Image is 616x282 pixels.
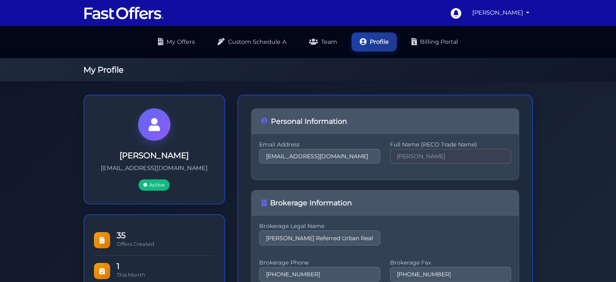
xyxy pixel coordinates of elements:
label: Full Name (RECO Trade Name) [390,144,511,146]
span: Active [139,179,170,191]
a: Team [301,32,345,52]
a: [PERSON_NAME] [469,5,533,21]
span: 1 [117,262,215,270]
h3: [PERSON_NAME] [97,151,211,160]
label: Brokerage Fax [390,262,511,264]
p: [EMAIL_ADDRESS][DOMAIN_NAME] [97,164,211,173]
span: 35 [117,231,215,239]
a: Billing Portal [403,32,466,52]
span: Offers Created [117,241,154,247]
label: Email Address [259,144,380,146]
a: Profile [352,32,397,52]
h1: My Profile [83,65,533,75]
span: This Month [117,272,145,278]
h4: Personal Information [261,117,509,125]
h4: Brokerage Information [261,198,509,207]
a: My Offers [150,32,203,52]
a: Custom Schedule A [209,32,294,52]
label: Brokerage Legal Name [259,225,380,227]
label: Brokerage Phone [259,262,380,264]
